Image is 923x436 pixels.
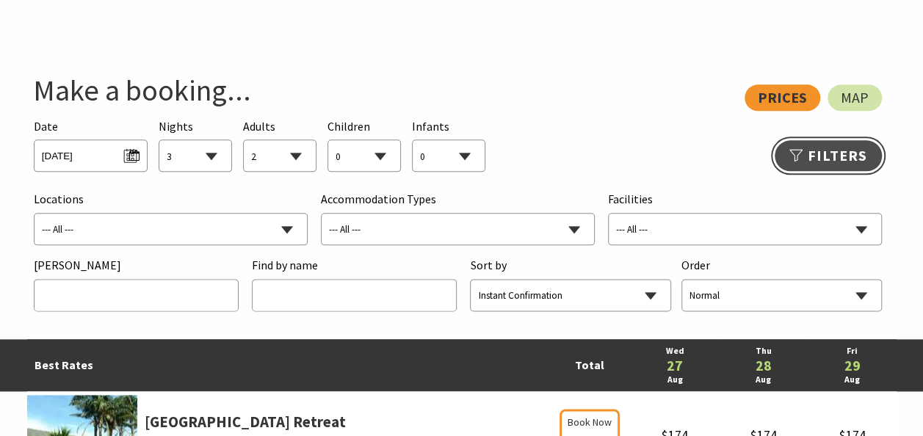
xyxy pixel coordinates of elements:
a: Aug [815,373,889,387]
span: Infants [412,119,449,134]
a: 29 [815,358,889,373]
span: Date [34,119,58,134]
a: Thu [726,344,800,358]
span: Locations [34,190,104,209]
a: [GEOGRAPHIC_DATA] Retreat [145,410,346,435]
a: Aug [726,373,800,387]
span: Facilities [608,190,678,209]
td: Total [549,339,631,391]
a: Wed [638,344,712,358]
a: 28 [726,358,800,373]
a: Map [828,84,882,111]
a: Aug [638,373,712,387]
span: Sort by [470,256,540,275]
td: Best Rates [27,339,549,391]
span: Adults [243,119,275,134]
a: 27 [638,358,712,373]
span: Order [681,256,752,275]
span: [PERSON_NAME] [34,256,121,275]
span: Book Now [568,414,612,430]
span: Map [841,92,869,103]
div: Please choose your desired arrival date [34,117,148,172]
span: Nights [159,117,193,137]
a: Fri [815,344,889,358]
span: Find by name [252,256,318,275]
span: Accommodation Types [321,190,436,209]
span: [DATE] [42,144,140,164]
div: Choose a number of nights [159,117,232,172]
span: Children [327,119,370,134]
